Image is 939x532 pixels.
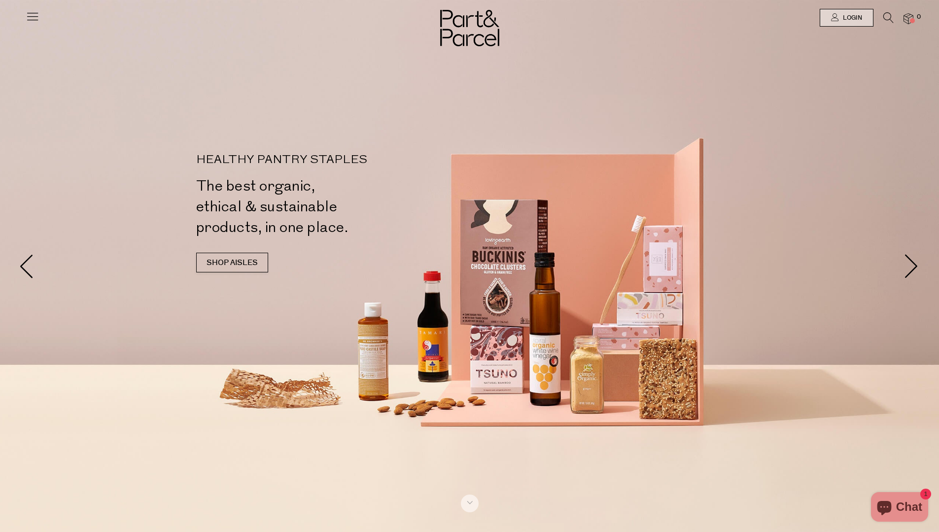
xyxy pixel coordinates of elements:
[840,14,862,22] span: Login
[904,13,913,24] a: 0
[196,176,474,238] h2: The best organic, ethical & sustainable products, in one place.
[196,154,474,166] p: HEALTHY PANTRY STAPLES
[440,10,499,46] img: Part&Parcel
[196,253,268,272] a: SHOP AISLES
[820,9,873,27] a: Login
[914,13,923,22] span: 0
[868,492,931,524] inbox-online-store-chat: Shopify online store chat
